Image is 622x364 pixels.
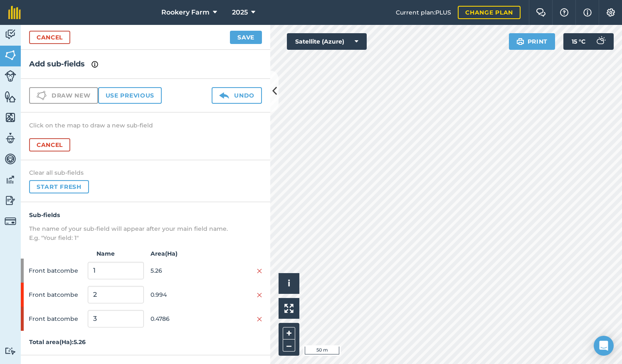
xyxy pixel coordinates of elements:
img: svg+xml;base64,PHN2ZyB4bWxucz0iaHR0cDovL3d3dy53My5vcmcvMjAwMC9zdmciIHdpZHRoPSIxNyIgaGVpZ2h0PSIxNy... [583,7,592,17]
span: 5.26 [151,263,206,278]
p: The name of your sub-field will appear after your main field name. [29,224,262,233]
img: svg+xml;base64,PD94bWwgdmVyc2lvbj0iMS4wIiBlbmNvZGluZz0idXRmLTgiPz4KPCEtLSBHZW5lcmF0b3I6IEFkb2JlIE... [219,90,229,100]
a: Cancel [29,31,70,44]
button: Start fresh [29,180,89,193]
strong: Area ( Ha ) [146,249,270,258]
button: Cancel [29,138,70,151]
strong: Total area ( Ha ): 5.26 [29,338,86,346]
img: svg+xml;base64,PHN2ZyB4bWxucz0iaHR0cDovL3d3dy53My5vcmcvMjAwMC9zdmciIHdpZHRoPSI1NiIgaGVpZ2h0PSI2MC... [5,49,16,61]
div: Front batcombe0.4786 [21,307,270,331]
img: A cog icon [606,8,616,17]
span: Rookery Farm [161,7,210,17]
span: 0.994 [151,287,206,303]
img: svg+xml;base64,PD94bWwgdmVyc2lvbj0iMS4wIiBlbmNvZGluZz0idXRmLTgiPz4KPCEtLSBHZW5lcmF0b3I6IEFkb2JlIE... [5,28,16,41]
img: svg+xml;base64,PHN2ZyB4bWxucz0iaHR0cDovL3d3dy53My5vcmcvMjAwMC9zdmciIHdpZHRoPSI1NiIgaGVpZ2h0PSI2MC... [5,111,16,124]
div: Front batcombe0.994 [21,283,270,307]
p: Click on the map to draw a new sub-field [29,121,262,130]
img: svg+xml;base64,PHN2ZyB4bWxucz0iaHR0cDovL3d3dy53My5vcmcvMjAwMC9zdmciIHdpZHRoPSIyMiIgaGVpZ2h0PSIzMC... [257,316,262,322]
img: fieldmargin Logo [8,6,21,19]
span: 2025 [232,7,248,17]
img: svg+xml;base64,PHN2ZyB4bWxucz0iaHR0cDovL3d3dy53My5vcmcvMjAwMC9zdmciIHdpZHRoPSIyMiIgaGVpZ2h0PSIzMC... [257,292,262,298]
span: Front batcombe [29,263,84,278]
button: i [279,273,299,294]
h2: Add sub-fields [29,58,262,70]
h4: Sub-fields [29,210,262,220]
div: Front batcombe5.26 [21,259,270,283]
button: Satellite (Azure) [287,33,367,50]
button: Save [230,31,262,44]
p: E.g. "Your field: 1" [29,233,262,242]
span: i [288,278,290,288]
img: svg+xml;base64,PD94bWwgdmVyc2lvbj0iMS4wIiBlbmNvZGluZz0idXRmLTgiPz4KPCEtLSBHZW5lcmF0b3I6IEFkb2JlIE... [5,215,16,227]
img: svg+xml;base64,PD94bWwgdmVyc2lvbj0iMS4wIiBlbmNvZGluZz0idXRmLTgiPz4KPCEtLSBHZW5lcmF0b3I6IEFkb2JlIE... [5,173,16,186]
button: + [283,327,295,340]
button: Use previous [98,87,162,104]
img: Two speech bubbles overlapping with the left bubble in the forefront [536,8,546,17]
img: svg+xml;base64,PD94bWwgdmVyc2lvbj0iMS4wIiBlbmNvZGluZz0idXRmLTgiPz4KPCEtLSBHZW5lcmF0b3I6IEFkb2JlIE... [5,153,16,165]
span: Front batcombe [29,311,84,327]
img: Four arrows, one pointing top left, one top right, one bottom right and the last bottom left [284,304,294,313]
span: Current plan : PLUS [396,8,451,17]
img: svg+xml;base64,PHN2ZyB4bWxucz0iaHR0cDovL3d3dy53My5vcmcvMjAwMC9zdmciIHdpZHRoPSIxOSIgaGVpZ2h0PSIyNC... [516,37,524,46]
img: svg+xml;base64,PD94bWwgdmVyc2lvbj0iMS4wIiBlbmNvZGluZz0idXRmLTgiPz4KPCEtLSBHZW5lcmF0b3I6IEFkb2JlIE... [592,33,609,50]
span: 15 ° C [572,33,585,50]
span: 0.4786 [151,311,206,327]
img: svg+xml;base64,PD94bWwgdmVyc2lvbj0iMS4wIiBlbmNvZGluZz0idXRmLTgiPz4KPCEtLSBHZW5lcmF0b3I6IEFkb2JlIE... [5,194,16,207]
button: – [283,340,295,352]
button: Print [509,33,555,50]
button: Draw new [29,87,98,104]
img: svg+xml;base64,PD94bWwgdmVyc2lvbj0iMS4wIiBlbmNvZGluZz0idXRmLTgiPz4KPCEtLSBHZW5lcmF0b3I6IEFkb2JlIE... [5,132,16,144]
img: svg+xml;base64,PD94bWwgdmVyc2lvbj0iMS4wIiBlbmNvZGluZz0idXRmLTgiPz4KPCEtLSBHZW5lcmF0b3I6IEFkb2JlIE... [5,347,16,355]
img: svg+xml;base64,PD94bWwgdmVyc2lvbj0iMS4wIiBlbmNvZGluZz0idXRmLTgiPz4KPCEtLSBHZW5lcmF0b3I6IEFkb2JlIE... [5,70,16,82]
button: Undo [212,87,262,104]
img: svg+xml;base64,PHN2ZyB4bWxucz0iaHR0cDovL3d3dy53My5vcmcvMjAwMC9zdmciIHdpZHRoPSIyMiIgaGVpZ2h0PSIzMC... [257,268,262,274]
img: svg+xml;base64,PHN2ZyB4bWxucz0iaHR0cDovL3d3dy53My5vcmcvMjAwMC9zdmciIHdpZHRoPSI1NiIgaGVpZ2h0PSI2MC... [5,90,16,103]
div: Open Intercom Messenger [594,336,614,356]
h4: Clear all sub-fields [29,169,262,177]
span: Front batcombe [29,287,84,303]
img: svg+xml;base64,PHN2ZyB4bWxucz0iaHR0cDovL3d3dy53My5vcmcvMjAwMC9zdmciIHdpZHRoPSIxNyIgaGVpZ2h0PSIxNy... [91,59,98,69]
a: Change plan [458,6,521,19]
img: A question mark icon [559,8,569,17]
button: 15 °C [563,33,614,50]
strong: Name [83,249,146,258]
